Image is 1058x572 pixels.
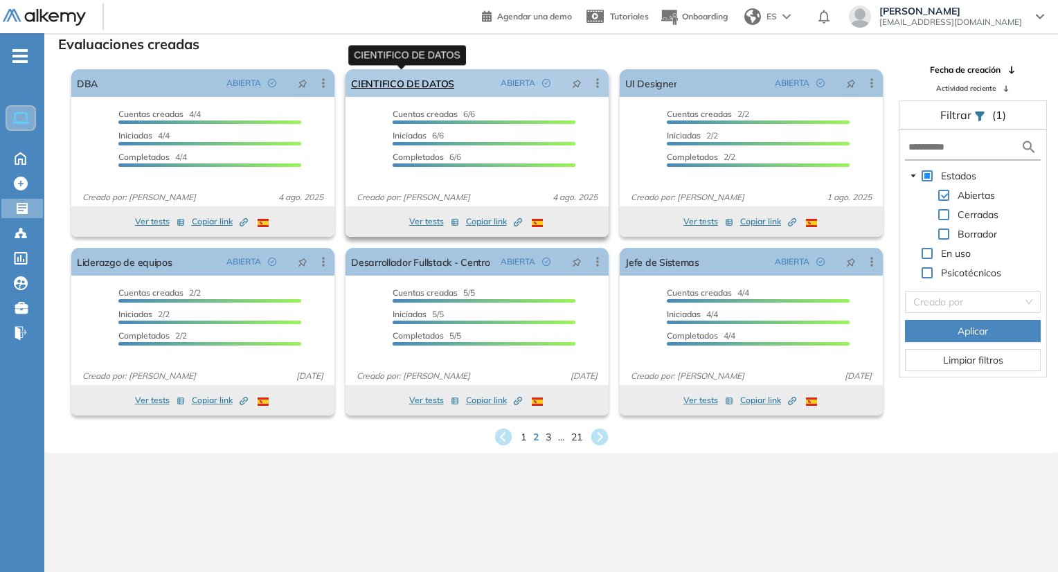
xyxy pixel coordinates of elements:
span: 4/4 [667,330,735,341]
span: Psicotécnicos [938,265,1004,281]
h3: Evaluaciones creadas [58,36,199,53]
button: pushpin [562,72,592,94]
span: Completados [393,152,444,162]
span: Estados [941,170,976,182]
span: pushpin [572,256,582,267]
span: Creado por: [PERSON_NAME] [351,370,476,382]
span: Copiar link [740,394,796,406]
span: 5/5 [393,287,475,298]
img: ESP [258,397,269,406]
span: 6/6 [393,130,444,141]
button: Ver tests [409,392,459,409]
a: UI Designer [625,69,676,97]
span: Tutoriales [610,11,649,21]
img: world [744,8,761,25]
span: Creado por: [PERSON_NAME] [351,191,476,204]
span: Completados [667,330,718,341]
a: Agendar una demo [482,7,572,24]
span: check-circle [816,79,825,87]
a: Desarrollador Fullstack - Centro [351,248,490,276]
img: ESP [806,397,817,406]
span: Cuentas creadas [118,109,183,119]
span: Cuentas creadas [667,109,732,119]
span: caret-down [910,172,917,179]
span: 1 [521,430,526,445]
a: Jefe de Sistemas [625,248,699,276]
button: Ver tests [135,213,185,230]
span: ABIERTA [775,77,809,89]
button: pushpin [562,251,592,273]
span: Copiar link [740,215,796,228]
span: Iniciadas [393,130,427,141]
span: 1 ago. 2025 [821,191,877,204]
img: ESP [258,219,269,227]
button: Aplicar [905,320,1041,342]
span: 4 ago. 2025 [547,191,603,204]
span: ABIERTA [226,256,261,268]
span: 2/2 [667,130,718,141]
span: pushpin [846,78,856,89]
a: DBA [77,69,98,97]
span: check-circle [268,258,276,266]
span: 5/5 [393,309,444,319]
span: 4/4 [118,109,201,119]
span: Borrador [958,228,997,240]
span: [EMAIL_ADDRESS][DOMAIN_NAME] [879,17,1022,28]
img: ESP [532,219,543,227]
button: Copiar link [192,213,248,230]
button: Ver tests [683,392,733,409]
span: 5/5 [393,330,461,341]
span: Completados [118,330,170,341]
img: arrow [782,14,791,19]
span: 4/4 [118,130,170,141]
span: Filtrar [940,108,974,122]
button: Limpiar filtros [905,349,1041,371]
a: Liderazgo de equipos [77,248,172,276]
span: check-circle [542,79,550,87]
span: Abiertas [958,189,995,202]
span: Estados [938,168,979,184]
button: Copiar link [740,213,796,230]
span: Iniciadas [118,130,152,141]
span: Completados [393,330,444,341]
span: 2/2 [118,330,187,341]
span: (1) [992,107,1006,123]
button: Copiar link [466,392,522,409]
span: ABIERTA [501,77,535,89]
span: Creado por: [PERSON_NAME] [625,370,750,382]
span: 2/2 [667,152,735,162]
button: pushpin [836,72,866,94]
span: ABIERTA [226,77,261,89]
span: Creado por: [PERSON_NAME] [77,370,201,382]
span: ABIERTA [775,256,809,268]
span: 3 [546,430,551,445]
span: En uso [938,245,974,262]
button: Copiar link [740,392,796,409]
span: Creado por: [PERSON_NAME] [625,191,750,204]
span: Cuentas creadas [118,287,183,298]
button: pushpin [836,251,866,273]
span: Copiar link [466,394,522,406]
span: Onboarding [682,11,728,21]
button: Ver tests [135,392,185,409]
span: pushpin [298,78,307,89]
img: Logo [3,9,86,26]
span: Aplicar [958,323,988,339]
span: Copiar link [192,215,248,228]
img: search icon [1021,138,1037,156]
button: pushpin [287,251,318,273]
span: Cuentas creadas [393,109,458,119]
span: Iniciadas [393,309,427,319]
span: Limpiar filtros [943,352,1003,368]
span: pushpin [846,256,856,267]
button: Copiar link [466,213,522,230]
i: - [12,55,28,57]
span: 2/2 [667,109,749,119]
button: Copiar link [192,392,248,409]
span: Iniciadas [667,130,701,141]
span: Cerradas [955,206,1001,223]
span: 2 [533,430,539,445]
span: En uso [941,247,971,260]
a: CIENTIFICO DE DATOS [351,69,454,97]
span: Fecha de creación [930,64,1001,76]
